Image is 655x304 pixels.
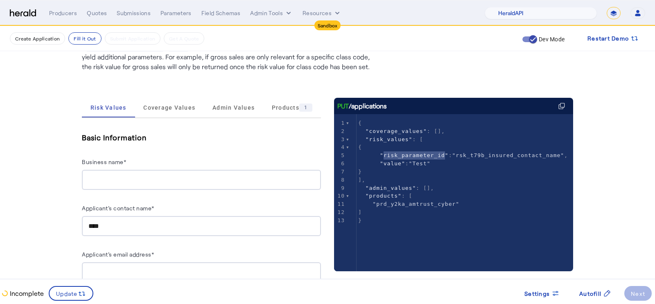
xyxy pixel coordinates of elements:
span: "rsk_t79b_insured_contact_name" [452,152,565,158]
label: Business name* [82,158,126,165]
label: Applicant's email address* [82,251,154,258]
span: Risk Values [90,105,126,110]
span: PUT [337,101,349,111]
button: Restart Demo [581,31,645,46]
span: Autofill [579,289,601,298]
div: 9 [334,184,346,192]
div: Sandbox [314,20,341,30]
div: 13 [334,216,346,225]
span: "Test" [409,160,431,167]
h5: Basic Information [82,131,321,144]
span: : [ [358,136,423,142]
div: 10 [334,192,346,200]
div: 2 [334,127,346,135]
div: 4 [334,143,346,151]
div: 7 [334,168,346,176]
span: ], [358,177,366,183]
span: "admin_values" [366,185,416,191]
div: Parameters [160,9,192,17]
button: Fill it Out [68,32,101,45]
button: Settings [518,286,566,301]
span: : [], [358,128,445,134]
div: 11 [334,200,346,208]
div: /applications [337,101,387,111]
span: } [358,217,362,223]
span: "coverage_values" [366,128,427,134]
span: Update [56,289,78,298]
button: Update [49,286,93,301]
div: 6 [334,160,346,168]
span: : , [358,152,568,158]
span: : [ [358,193,413,199]
span: "prd_y2ka_amtrust_cyber" [373,201,459,207]
span: { [358,120,362,126]
span: } [358,169,362,175]
button: Create Application [10,32,65,45]
div: Producers [49,9,77,17]
span: "value" [380,160,405,167]
div: 3 [334,135,346,144]
span: "products" [366,193,402,199]
span: Products [272,104,312,112]
div: 12 [334,208,346,216]
div: 8 [334,176,346,184]
p: Incomplete [8,288,44,298]
div: Quotes [87,9,107,17]
button: Get A Quote [164,32,204,45]
div: Field Schemas [201,9,241,17]
div: Submissions [117,9,151,17]
span: "risk_values" [366,136,413,142]
button: internal dropdown menu [250,9,293,17]
span: : [], [358,185,434,191]
button: Autofill [573,286,618,301]
span: ] [358,209,362,215]
div: 1 [299,104,312,112]
span: { [358,144,362,150]
label: Dev Mode [537,35,565,43]
span: : [358,160,431,167]
div: 1 [334,119,346,127]
span: Admin Values [212,105,255,110]
div: 5 [334,151,346,160]
span: Settings [524,289,550,298]
label: Applicant's contact name* [82,205,154,212]
span: Coverage Values [143,105,195,110]
button: Resources dropdown menu [303,9,341,17]
img: Herald Logo [10,9,36,17]
span: Restart Demo [587,34,629,43]
span: "risk_parameter_id" [380,152,449,158]
button: Submit Application [105,32,160,45]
